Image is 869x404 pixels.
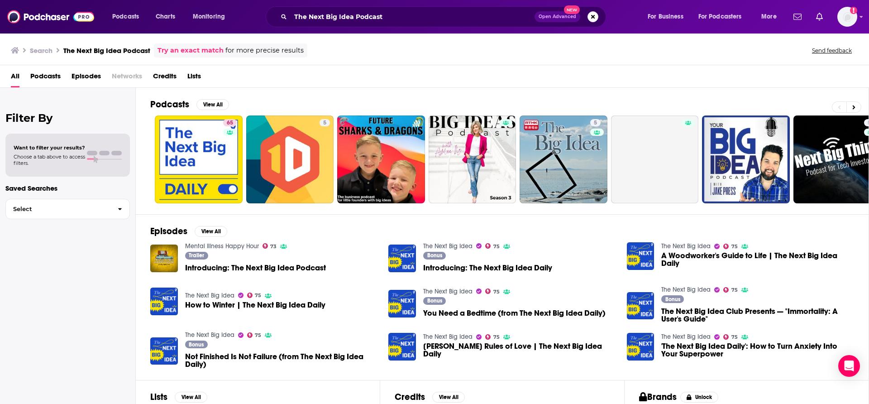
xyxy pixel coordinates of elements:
a: 75 [247,293,262,298]
h2: Lists [150,391,167,403]
img: User Profile [837,7,857,27]
a: You Need a Bedtime (from The Next Big Idea Daily) [423,309,606,317]
a: The Next Big Idea [661,242,711,250]
a: How to Winter | The Next Big Idea Daily [185,301,325,309]
button: Show profile menu [837,7,857,27]
span: 75 [255,333,261,337]
a: The Next Big Idea [423,288,473,295]
a: 5 [590,119,601,126]
a: Jay Shetty’s Rules of Love | The Next Big Idea Daily [423,342,616,358]
span: 75 [731,335,738,339]
span: for more precise results [225,45,304,56]
a: 5 [246,115,334,203]
span: Want to filter your results? [14,144,85,151]
a: 73 [263,243,277,249]
div: Open Intercom Messenger [838,355,860,377]
a: 5 [320,119,330,126]
span: Bonus [427,298,442,303]
img: Introducing: The Next Big Idea Daily [388,245,416,272]
a: The Next Big Idea [423,242,473,250]
a: Podcasts [30,69,61,87]
a: The Next Big Idea [185,331,234,339]
span: 75 [493,245,500,249]
svg: Add a profile image [850,7,857,14]
a: Mental Illness Happy Hour [185,242,259,250]
span: All [11,69,19,87]
button: Select [5,199,130,219]
a: 75 [485,334,500,340]
a: EpisodesView All [150,226,227,237]
img: Introducing: The Next Big Idea Podcast [150,245,178,272]
span: For Podcasters [698,10,742,23]
span: Select [6,206,110,212]
a: 65 [155,115,243,203]
span: Bonus [665,297,680,302]
a: Lists [187,69,201,87]
a: 5 [520,115,607,203]
a: The Next Big Idea Club Presents — "Immortality: A User's Guide" [661,308,854,323]
a: The Next Big Idea [661,286,711,293]
h3: Search [30,46,53,55]
a: You Need a Bedtime (from The Next Big Idea Daily) [388,290,416,317]
h2: Podcasts [150,99,189,110]
button: View All [175,392,207,403]
span: Open Advanced [539,14,576,19]
a: The Next Big Idea [423,333,473,341]
input: Search podcasts, credits, & more... [291,10,535,24]
span: Logged in as megcassidy [837,7,857,27]
a: 65 [223,119,237,126]
img: Jay Shetty’s Rules of Love | The Next Big Idea Daily [388,333,416,361]
a: 75 [485,243,500,249]
button: open menu [641,10,695,24]
img: Not Finished Is Not Failure (from The Next Big Idea Daily) [150,337,178,365]
img: How to Winter | The Next Big Idea Daily [150,288,178,315]
span: 75 [731,245,738,249]
h2: Credits [395,391,425,403]
span: 75 [493,290,500,294]
h2: Episodes [150,226,187,237]
span: New [564,5,580,14]
a: Try an exact match [158,45,224,56]
a: Charts [150,10,181,24]
span: Bonus [189,342,204,347]
a: 75 [723,287,738,293]
a: Not Finished Is Not Failure (from The Next Big Idea Daily) [185,353,378,368]
button: open menu [755,10,788,24]
img: A Woodworker's Guide to Life | The Next Big Idea Daily [627,242,654,270]
a: Show notifications dropdown [812,9,826,24]
a: 'The Next Big Idea Daily': How to Turn Anxiety Into Your Superpower [661,342,854,358]
h2: Filter By [5,111,130,125]
span: Podcasts [112,10,139,23]
button: View All [196,99,229,110]
span: Episodes [72,69,101,87]
button: Open AdvancedNew [535,11,580,22]
span: 75 [255,293,261,298]
button: open menu [106,10,151,24]
span: Networks [112,69,142,87]
a: 75 [247,332,262,338]
img: The Next Big Idea Club Presents — "Immortality: A User's Guide" [627,292,654,320]
a: The Next Big Idea [185,292,234,299]
button: open menu [186,10,237,24]
span: Charts [156,10,175,23]
a: 75 [723,244,738,249]
p: Saved Searches [5,184,130,192]
h3: The Next Big Idea Podcast [63,46,150,55]
button: View All [432,392,465,403]
a: A Woodworker's Guide to Life | The Next Big Idea Daily [661,252,854,267]
span: 5 [323,119,326,128]
a: CreditsView All [395,391,465,403]
a: PodcastsView All [150,99,229,110]
a: 75 [723,334,738,340]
